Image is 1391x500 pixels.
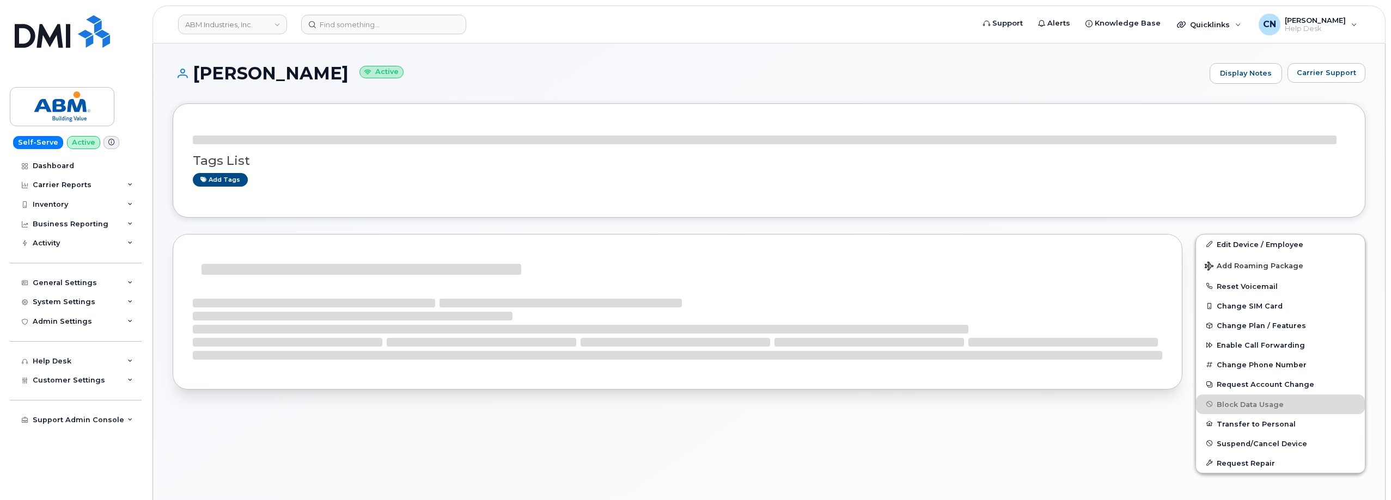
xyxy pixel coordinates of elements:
button: Block Data Usage [1196,394,1365,414]
span: Add Roaming Package [1205,262,1303,272]
button: Request Account Change [1196,374,1365,394]
h3: Tags List [193,154,1345,168]
span: Carrier Support [1297,67,1356,78]
a: Add tags [193,173,248,187]
button: Reset Voicemail [1196,276,1365,296]
button: Enable Call Forwarding [1196,335,1365,355]
button: Change SIM Card [1196,296,1365,316]
h1: [PERSON_NAME] [173,64,1204,83]
small: Active [359,66,404,78]
button: Request Repair [1196,453,1365,473]
span: Change Plan / Features [1217,322,1306,330]
a: Edit Device / Employee [1196,234,1365,254]
button: Change Plan / Features [1196,316,1365,335]
span: Suspend/Cancel Device [1217,439,1307,447]
button: Carrier Support [1288,63,1365,83]
button: Transfer to Personal [1196,414,1365,434]
a: Display Notes [1210,63,1282,84]
button: Suspend/Cancel Device [1196,434,1365,453]
button: Add Roaming Package [1196,254,1365,276]
button: Change Phone Number [1196,355,1365,374]
span: Enable Call Forwarding [1217,341,1305,349]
